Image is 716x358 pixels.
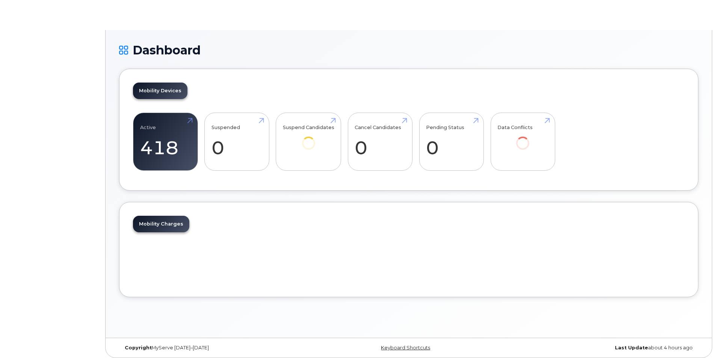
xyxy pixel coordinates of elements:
div: about 4 hours ago [505,345,698,351]
strong: Copyright [125,345,152,350]
a: Keyboard Shortcuts [381,345,430,350]
a: Cancel Candidates 0 [355,117,405,167]
a: Mobility Devices [133,83,187,99]
a: Active 418 [140,117,191,167]
a: Mobility Charges [133,216,189,232]
a: Suspended 0 [211,117,262,167]
div: MyServe [DATE]–[DATE] [119,345,312,351]
strong: Last Update [615,345,648,350]
a: Pending Status 0 [426,117,477,167]
a: Suspend Candidates [283,117,334,160]
h1: Dashboard [119,44,698,57]
a: Data Conflicts [497,117,548,160]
